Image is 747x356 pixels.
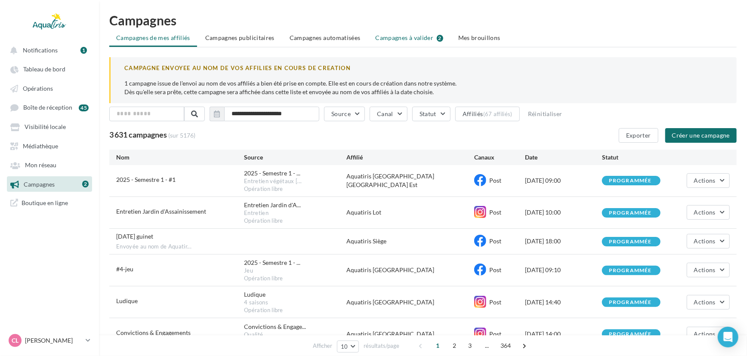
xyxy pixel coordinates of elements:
[474,153,525,162] div: Canaux
[244,275,346,282] div: Opération libre
[244,201,301,209] span: Entretien Jardin d'A...
[23,104,72,111] span: Boîte de réception
[5,157,94,172] a: Mon réseau
[489,177,501,184] span: Post
[124,64,723,72] div: CAMPAGNE ENVOYEE AU NOM DE VOS AFFILIES EN COURS DE CREATION
[244,331,346,339] div: Qualité
[694,298,716,306] span: Actions
[694,266,716,273] span: Actions
[244,290,265,299] div: Ludique
[116,297,138,304] span: Ludique
[687,263,730,277] button: Actions
[609,178,652,184] div: programmée
[437,35,443,42] div: 2
[346,266,474,274] div: Aquatiris [GEOGRAPHIC_DATA]
[346,330,474,338] div: Aquatiris [GEOGRAPHIC_DATA]
[82,179,89,189] a: 2
[5,195,94,210] a: Boutique en ligne
[448,339,462,353] span: 2
[602,153,679,162] div: Statut
[619,128,658,143] button: Exporter
[337,341,359,353] button: 10
[205,34,275,41] span: Campagnes publicitaires
[244,322,306,331] span: Convictions & Engage...
[5,80,94,96] a: Opérations
[525,298,602,307] div: [DATE] 14:40
[244,258,300,267] span: 2025 - Semestre 1 - ...
[7,332,92,349] a: CL [PERSON_NAME]
[5,119,94,134] a: Visibilité locale
[116,233,153,240] span: 30/12/25 guinet
[483,110,512,117] div: (67 affiliés)
[116,208,206,215] span: Entretien Jardin d'Assainissement
[168,132,195,139] span: (sur 5176)
[609,331,652,337] div: programmée
[109,14,737,27] h1: Campagnes
[480,339,494,353] span: ...
[455,107,520,121] button: Affiliés(67 affiliés)
[687,205,730,220] button: Actions
[694,330,716,338] span: Actions
[346,208,474,217] div: Aquatiris Lot
[5,138,94,153] a: Médiathèque
[116,153,244,162] div: Nom
[82,181,89,187] div: 2
[116,329,191,336] span: Convictions & Engagements
[116,265,133,273] span: #4-jeu
[5,61,94,77] a: Tableau de bord
[687,295,730,310] button: Actions
[23,85,53,92] span: Opérations
[5,99,94,115] a: Boîte de réception 45
[5,42,90,58] button: Notifications 1
[346,298,474,307] div: Aquatiris [GEOGRAPHIC_DATA]
[525,330,602,338] div: [DATE] 14:00
[718,327,738,347] div: Open Intercom Messenger
[244,178,302,185] span: Entretien végétaux [...
[489,330,501,338] span: Post
[609,210,652,216] div: programmée
[80,47,87,54] div: 1
[525,153,602,162] div: Date
[79,104,89,111] div: 45
[364,342,399,350] span: résultats/page
[489,237,501,245] span: Post
[346,172,474,189] div: Aquatiris [GEOGRAPHIC_DATA] [GEOGRAPHIC_DATA] Est
[694,177,716,184] span: Actions
[463,339,477,353] span: 3
[665,128,737,143] button: Créer une campagne
[24,181,55,188] span: Campagnes
[23,142,58,150] span: Médiathèque
[25,162,56,169] span: Mon réseau
[313,342,332,350] span: Afficher
[525,237,602,246] div: [DATE] 18:00
[244,217,346,225] div: Opération libre
[244,185,346,193] div: Opération libre
[525,266,602,274] div: [DATE] 09:10
[23,46,58,54] span: Notifications
[22,199,68,207] span: Boutique en ligne
[244,209,346,217] div: Entretien
[109,130,167,139] span: 3 631 campagnes
[525,109,566,119] button: Réinitialiser
[376,34,434,42] span: Campagnes à valider
[525,208,602,217] div: [DATE] 10:00
[489,298,501,306] span: Post
[694,237,716,245] span: Actions
[12,336,19,345] span: CL
[25,123,66,131] span: Visibilité locale
[370,107,407,121] button: Canal
[346,153,474,162] div: Affilié
[5,176,94,192] a: Campagnes 2
[290,34,361,41] span: Campagnes automatisées
[341,343,348,350] span: 10
[489,209,501,216] span: Post
[687,327,730,341] button: Actions
[324,107,365,121] button: Source
[687,173,730,188] button: Actions
[244,307,346,314] div: Opération libre
[431,339,445,353] span: 1
[346,237,474,246] div: Aquatiris Siège
[412,107,451,121] button: Statut
[124,79,723,96] p: 1 campagne issue de l'envoi au nom de vos affiliés a bien été prise en compte. Elle est en cours ...
[609,268,652,273] div: programmée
